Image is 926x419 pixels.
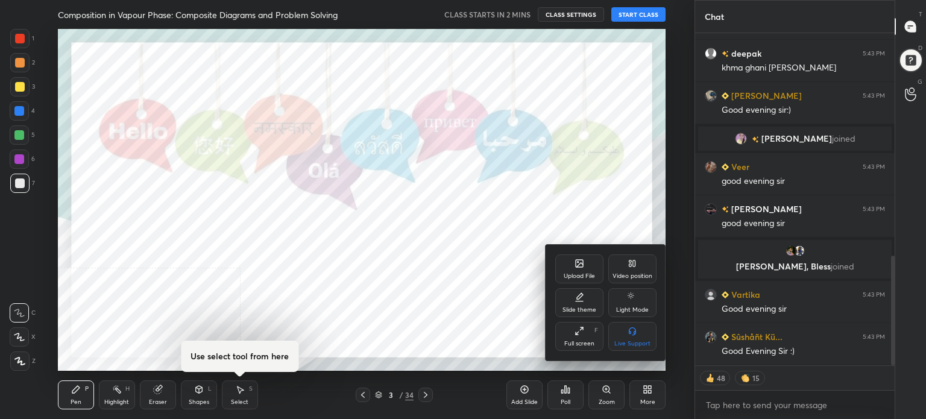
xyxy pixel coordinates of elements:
div: Full screen [564,341,594,347]
div: Live Support [614,341,650,347]
div: Video position [613,273,652,279]
div: Slide theme [562,307,596,313]
div: Upload File [564,273,595,279]
div: Light Mode [616,307,649,313]
div: F [594,327,598,333]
